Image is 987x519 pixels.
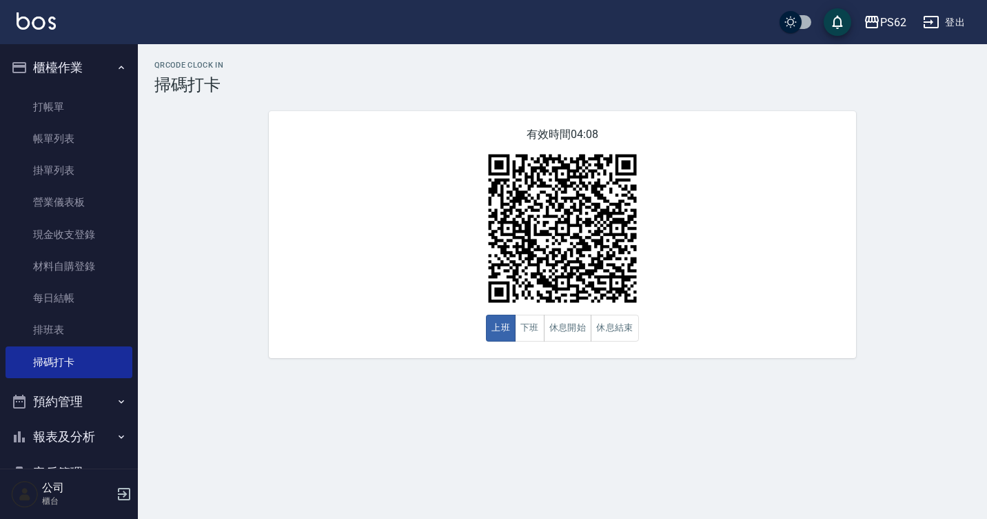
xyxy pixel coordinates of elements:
button: 櫃檯作業 [6,50,132,86]
p: 櫃台 [42,495,112,507]
a: 掃碼打卡 [6,346,132,378]
button: PS62 [858,8,912,37]
h5: 公司 [42,481,112,495]
button: 登出 [917,10,970,35]
button: 客戶管理 [6,455,132,491]
a: 材料自購登錄 [6,251,132,282]
h2: QRcode Clock In [154,61,970,70]
a: 現金收支登錄 [6,219,132,251]
button: 下班 [515,315,545,342]
button: 報表及分析 [6,419,132,455]
button: 休息結束 [591,315,639,342]
button: 預約管理 [6,384,132,420]
img: Person [11,480,39,508]
h3: 掃碼打卡 [154,75,970,95]
a: 營業儀表板 [6,186,132,218]
a: 打帳單 [6,91,132,123]
a: 帳單列表 [6,123,132,155]
div: PS62 [880,14,906,31]
div: 有效時間 04:08 [269,111,856,358]
img: Logo [17,12,56,30]
a: 排班表 [6,314,132,346]
a: 每日結帳 [6,282,132,314]
a: 掛單列表 [6,155,132,186]
button: save [824,8,851,36]
button: 上班 [486,315,516,342]
button: 休息開始 [544,315,592,342]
